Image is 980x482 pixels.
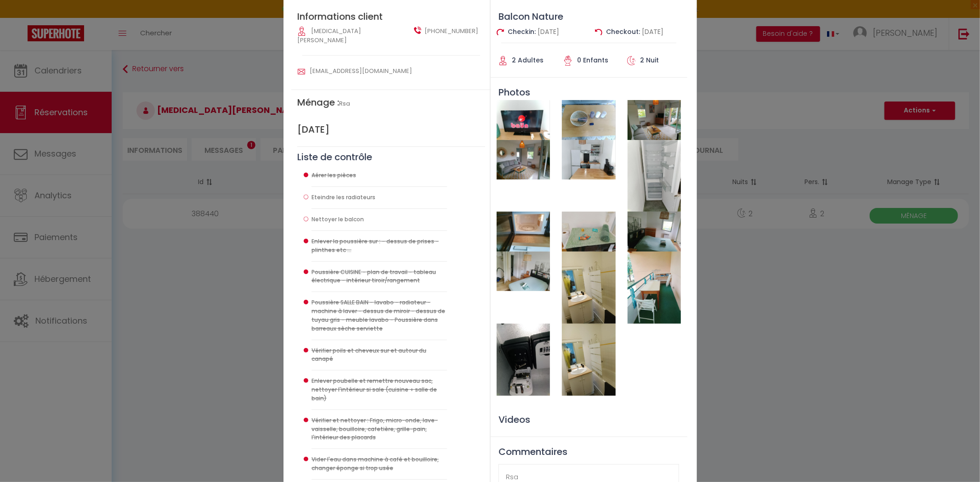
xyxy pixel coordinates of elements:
h3: Commentaires [498,446,679,457]
h3: Balcon Nature [491,11,687,22]
span: 2 Nuit [640,56,659,65]
span: 2 Adultes [512,56,544,65]
li: Enlever poubelle et remettre nouveau sac, nettoyer l'intérieur si sale (cuisine + salle de bain) [312,370,447,410]
span: [DATE] [642,27,664,36]
li: Poussière CUISINE - plan de travail - tableau électrique - intérieur tiroir/rangement [312,262,447,292]
span: [MEDICAL_DATA][PERSON_NAME] [297,27,361,45]
h3: Videos [491,414,687,425]
li: Vérifier et nettoyer : Frigo, micro-onde, lave-vaisselle, bouilloire, cafetière, grille-pain, l'i... [312,410,447,449]
li: Eteindre les radiateurs [312,187,447,209]
li: Enlever la poussière sur : - dessus de prises - plinthes etc ... [312,231,447,262]
img: check in [497,28,504,36]
span: Rsa [339,99,350,108]
span: 0 Enfants [577,56,608,65]
h2: Informations client [297,11,485,22]
span: [EMAIL_ADDRESS][DOMAIN_NAME] [310,67,412,75]
img: check out [595,28,602,36]
span: [PHONE_NUMBER] [425,27,478,36]
h2: [DATE] [297,124,485,135]
li: Aérer les pièces [312,165,447,187]
span: [DATE] [538,27,560,36]
li: Nettoyer le balcon [312,209,447,231]
li: Vérifier poils et cheveux sur et autour du canapé [312,340,447,371]
span: Checkout: [606,27,640,36]
img: user [298,68,305,75]
h4: Ménage : [297,97,485,108]
h3: Liste de contrôle [297,151,485,163]
h3: Photos [491,87,687,98]
span: Checkin: [508,27,536,36]
img: user [414,27,421,34]
li: Poussière SALLE BAIN - lavabo - radiateur - machine à laver - dessus de miroir - dessus de tuyau ... [312,292,447,340]
li: Vider l'eau dans machine à café et bouilloire, changer éponge si trop usée [312,449,447,480]
button: Ouvrir le widget de chat LiveChat [7,4,35,31]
